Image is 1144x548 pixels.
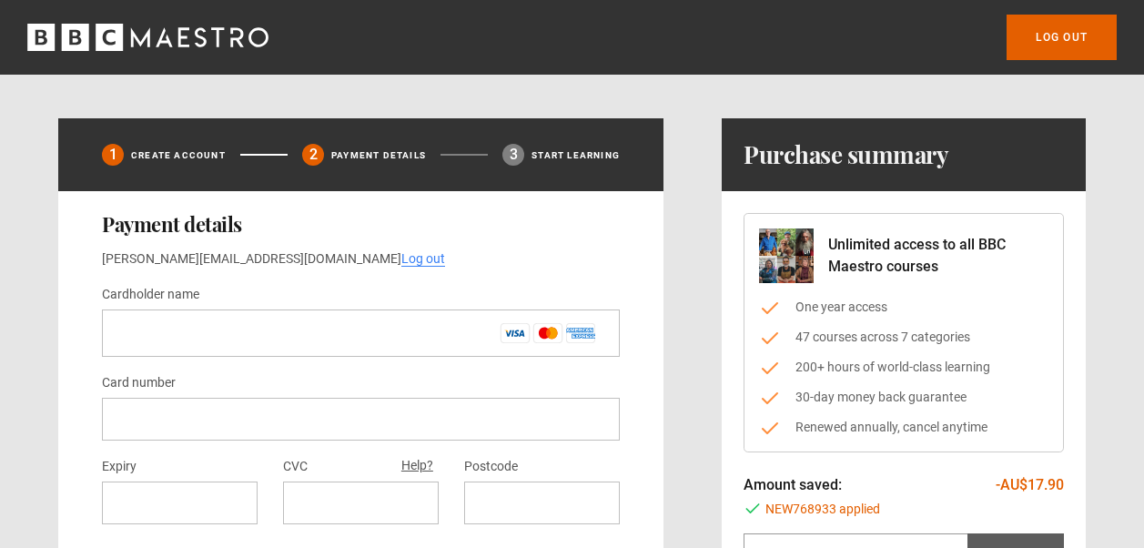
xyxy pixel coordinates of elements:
[298,494,424,512] iframe: Secure CVC input frame
[116,411,605,428] iframe: Secure card number input frame
[828,234,1048,278] p: Unlimited access to all BBC Maestro courses
[765,500,880,519] span: NEW768933 applied
[102,213,620,235] h2: Payment details
[302,144,324,166] div: 2
[759,328,1048,347] li: 47 courses across 7 categories
[116,494,243,512] iframe: Secure expiration date input frame
[1007,15,1117,60] a: Log out
[102,144,124,166] div: 1
[502,144,524,166] div: 3
[331,148,426,162] p: Payment details
[479,494,605,512] iframe: Secure postal code input frame
[102,372,176,394] label: Card number
[396,454,439,478] button: Help?
[131,148,226,162] p: Create Account
[759,418,1048,437] li: Renewed annually, cancel anytime
[102,284,199,306] label: Cardholder name
[759,388,1048,407] li: 30-day money back guarantee
[464,456,518,478] label: Postcode
[744,474,842,496] p: Amount saved:
[401,251,445,267] a: Log out
[744,140,948,169] h1: Purchase summary
[996,474,1064,496] p: -AU$17.90
[27,24,268,51] svg: BBC Maestro
[759,298,1048,317] li: One year access
[759,358,1048,377] li: 200+ hours of world-class learning
[532,148,620,162] p: Start learning
[102,456,137,478] label: Expiry
[283,456,308,478] label: CVC
[102,249,620,269] p: [PERSON_NAME][EMAIL_ADDRESS][DOMAIN_NAME]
